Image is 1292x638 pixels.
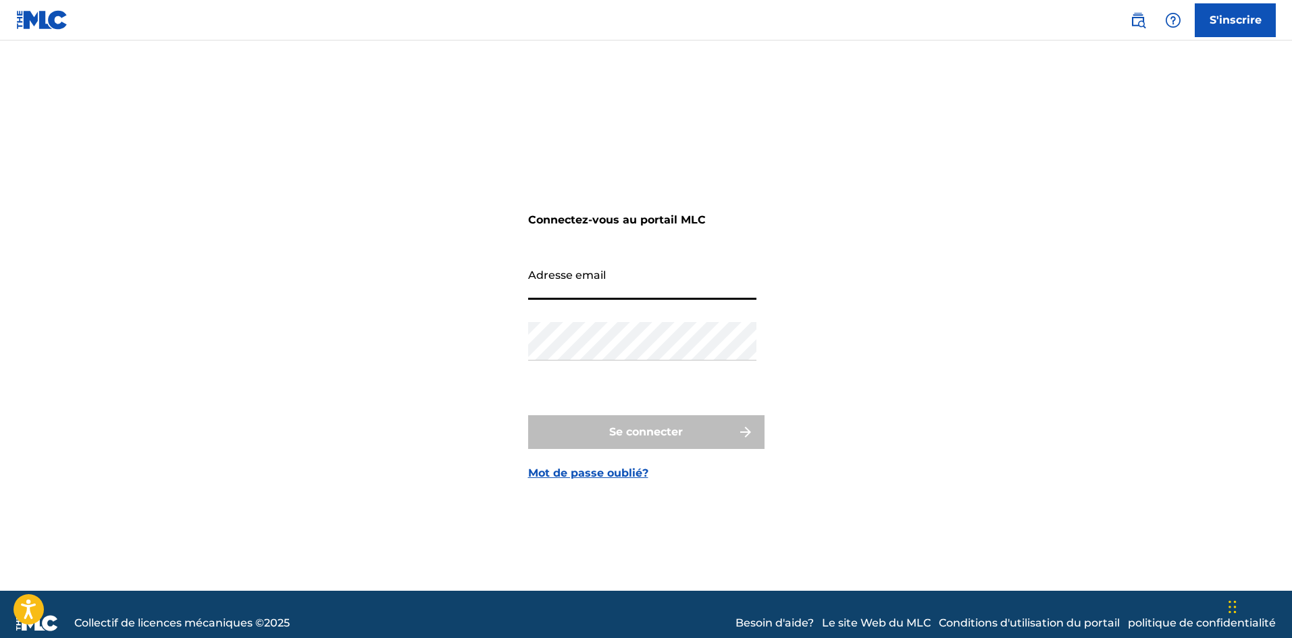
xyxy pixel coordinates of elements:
[822,616,931,629] font: Le site Web du MLC
[1224,573,1292,638] div: Widget de chat
[939,616,1120,629] font: Conditions d'utilisation du portail
[1125,7,1152,34] a: Recherche publique
[1160,7,1187,34] div: Aide
[822,615,931,631] a: Le site Web du MLC
[16,615,58,631] img: logo
[1210,14,1262,26] font: S'inscrire
[16,10,68,30] img: Logo du MLC
[1229,587,1237,627] div: Glisser
[528,467,648,479] font: Mot de passe oublié?
[1224,573,1292,638] iframe: Chat Widget
[1195,3,1276,37] a: S'inscrire
[735,615,814,631] a: Besoin d'aide?
[528,465,648,481] a: Mot de passe oublié?
[264,616,290,629] font: 2025
[1130,12,1146,28] img: recherche
[74,616,264,629] font: Collectif de licences mécaniques ©
[939,615,1120,631] a: Conditions d'utilisation du portail
[735,616,814,629] font: Besoin d'aide?
[1128,616,1276,629] font: politique de confidentialité
[1165,12,1181,28] img: aide
[1128,615,1276,631] a: politique de confidentialité
[528,213,706,226] font: Connectez-vous au portail MLC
